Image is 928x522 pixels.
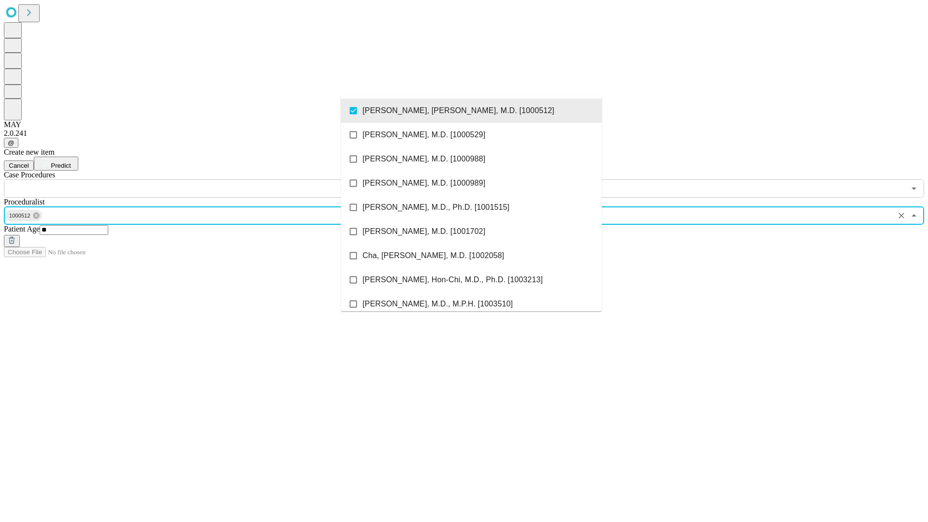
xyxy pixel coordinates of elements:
[362,274,543,286] span: [PERSON_NAME], Hon-Chi, M.D., Ph.D. [1003213]
[4,225,40,233] span: Patient Age
[895,209,908,222] button: Clear
[362,177,485,189] span: [PERSON_NAME], M.D. [1000989]
[4,138,18,148] button: @
[362,298,513,310] span: [PERSON_NAME], M.D., M.P.H. [1003510]
[4,198,44,206] span: Proceduralist
[362,202,509,213] span: [PERSON_NAME], M.D., Ph.D. [1001515]
[5,210,34,221] span: 1000512
[362,250,504,261] span: Cha, [PERSON_NAME], M.D. [1002058]
[34,157,78,171] button: Predict
[9,162,29,169] span: Cancel
[362,105,554,116] span: [PERSON_NAME], [PERSON_NAME], M.D. [1000512]
[4,148,55,156] span: Create new item
[51,162,71,169] span: Predict
[362,153,485,165] span: [PERSON_NAME], M.D. [1000988]
[4,129,924,138] div: 2.0.241
[362,129,485,141] span: [PERSON_NAME], M.D. [1000529]
[907,182,921,195] button: Open
[4,171,55,179] span: Scheduled Procedure
[907,209,921,222] button: Close
[4,160,34,171] button: Cancel
[362,226,485,237] span: [PERSON_NAME], M.D. [1001702]
[8,139,14,146] span: @
[5,210,42,221] div: 1000512
[4,120,924,129] div: MAY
